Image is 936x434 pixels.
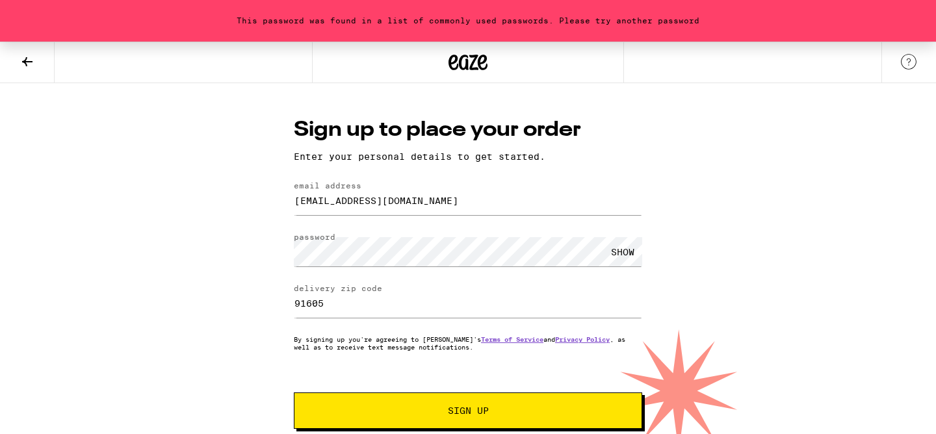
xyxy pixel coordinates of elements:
a: Privacy Policy [555,335,610,343]
a: Terms of Service [481,335,543,343]
button: Sign Up [294,392,642,429]
div: SHOW [603,237,642,266]
h1: Sign up to place your order [294,116,642,145]
span: Hi. Need any help? [8,9,94,19]
p: Enter your personal details to get started. [294,151,642,162]
label: email address [294,181,361,190]
span: Sign Up [448,406,489,415]
p: By signing up you're agreeing to [PERSON_NAME]'s and , as well as to receive text message notific... [294,335,642,351]
label: delivery zip code [294,284,382,292]
label: password [294,233,335,241]
input: delivery zip code [294,288,642,318]
input: email address [294,186,642,215]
